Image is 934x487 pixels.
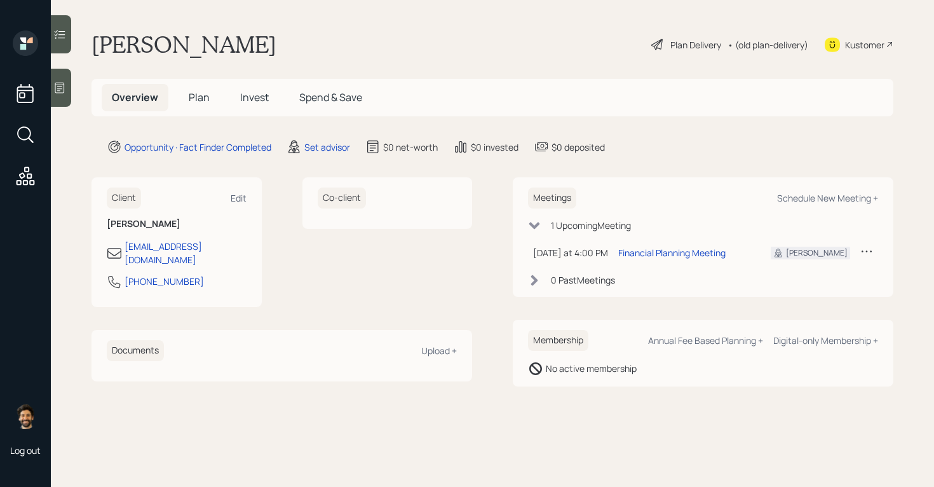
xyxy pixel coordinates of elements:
div: Schedule New Meeting + [777,192,878,204]
span: Overview [112,90,158,104]
div: Upload + [421,345,457,357]
h6: Co-client [318,188,366,209]
div: $0 net-worth [383,141,438,154]
h6: Meetings [528,188,576,209]
h6: [PERSON_NAME] [107,219,247,230]
span: Plan [189,90,210,104]
div: 1 Upcoming Meeting [551,219,631,232]
div: Financial Planning Meeting [618,246,726,259]
div: $0 deposited [552,141,605,154]
div: No active membership [546,362,637,375]
h1: [PERSON_NAME] [91,31,276,58]
div: [DATE] at 4:00 PM [533,246,608,259]
div: • (old plan-delivery) [728,38,808,51]
img: eric-schwartz-headshot.png [13,404,38,429]
div: Opportunity · Fact Finder Completed [125,141,271,154]
div: $0 invested [471,141,518,154]
span: Invest [240,90,269,104]
div: [PERSON_NAME] [786,247,848,259]
h6: Client [107,188,141,209]
div: Annual Fee Based Planning + [648,334,763,346]
div: Set advisor [304,141,350,154]
h6: Documents [107,340,164,361]
div: 0 Past Meeting s [551,273,615,287]
div: Log out [10,444,41,456]
div: Edit [231,192,247,204]
div: Digital-only Membership + [773,334,878,346]
div: Kustomer [845,38,884,51]
div: Plan Delivery [670,38,721,51]
h6: Membership [528,330,588,351]
div: [EMAIL_ADDRESS][DOMAIN_NAME] [125,240,247,266]
span: Spend & Save [299,90,362,104]
div: [PHONE_NUMBER] [125,275,204,288]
